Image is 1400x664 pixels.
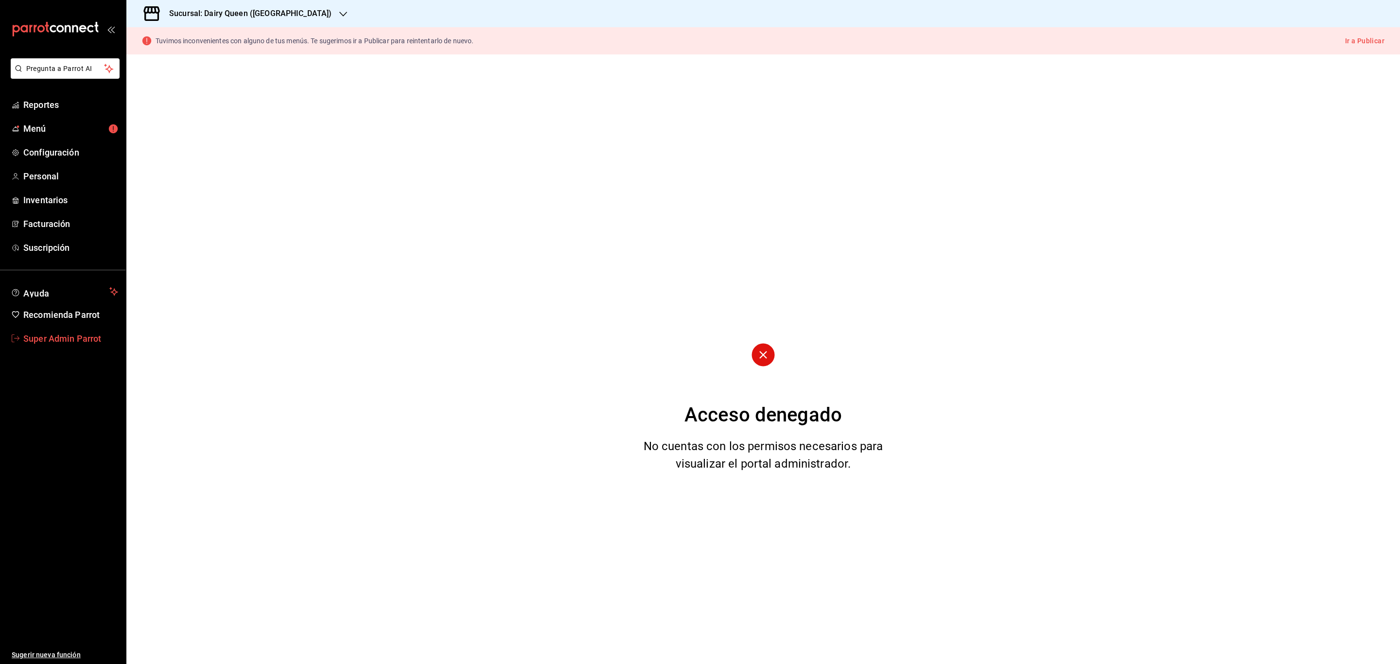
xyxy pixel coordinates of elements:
[23,217,118,230] span: Facturación
[631,437,895,472] div: No cuentas con los permisos necesarios para visualizar el portal administrador.
[23,98,118,111] span: Reportes
[156,37,473,44] p: Tuvimos inconvenientes con alguno de tus menús. Te sugerimos ir a Publicar para reintentarlo de n...
[23,308,118,321] span: Recomienda Parrot
[23,146,118,159] span: Configuración
[23,193,118,207] span: Inventarios
[161,8,332,19] h3: Sucursal: Dairy Queen ([GEOGRAPHIC_DATA])
[684,401,842,430] div: Acceso denegado
[23,332,118,345] span: Super Admin Parrot
[7,70,120,81] a: Pregunta a Parrot AI
[107,25,115,33] button: open_drawer_menu
[1345,35,1384,47] button: Ir a Publicar
[26,64,105,74] span: Pregunta a Parrot AI
[23,286,105,297] span: Ayuda
[23,170,118,183] span: Personal
[23,122,118,135] span: Menú
[11,58,120,79] button: Pregunta a Parrot AI
[23,241,118,254] span: Suscripción
[12,650,118,660] span: Sugerir nueva función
